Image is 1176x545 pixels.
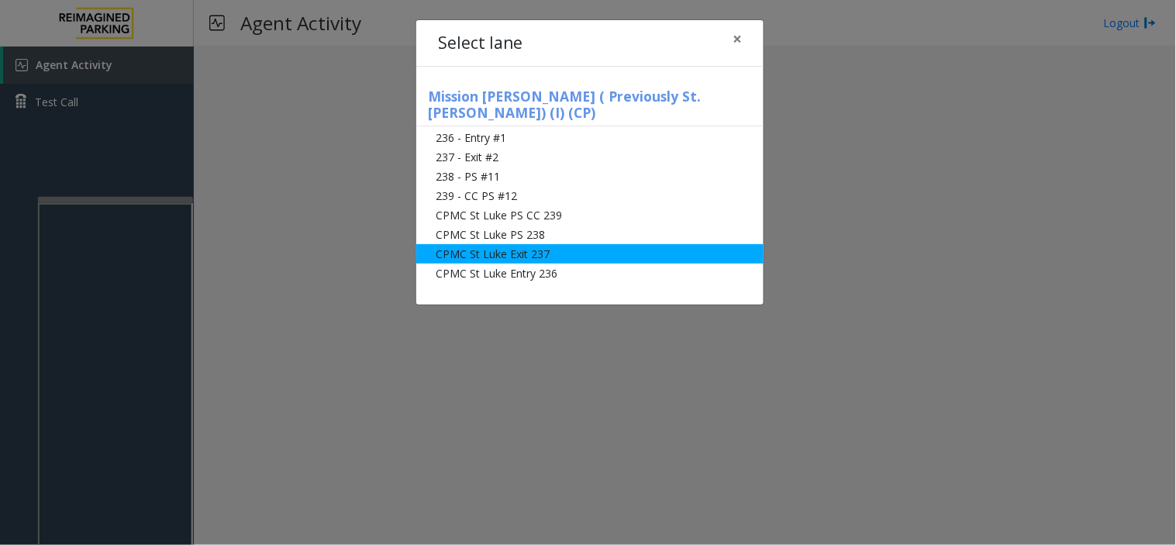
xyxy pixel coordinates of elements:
[416,167,764,186] li: 238 - PS #11
[733,28,742,50] span: ×
[416,264,764,283] li: CPMC St Luke Entry 236
[416,147,764,167] li: 237 - Exit #2
[416,88,764,126] h5: Mission [PERSON_NAME] ( Previously St. [PERSON_NAME]) (I) (CP)
[416,186,764,205] li: 239 - CC PS #12
[416,244,764,264] li: CPMC St Luke Exit 237
[416,128,764,147] li: 236 - Entry #1
[416,225,764,244] li: CPMC St Luke PS 238
[722,20,753,58] button: Close
[438,31,522,56] h4: Select lane
[416,205,764,225] li: CPMC St Luke PS CC 239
